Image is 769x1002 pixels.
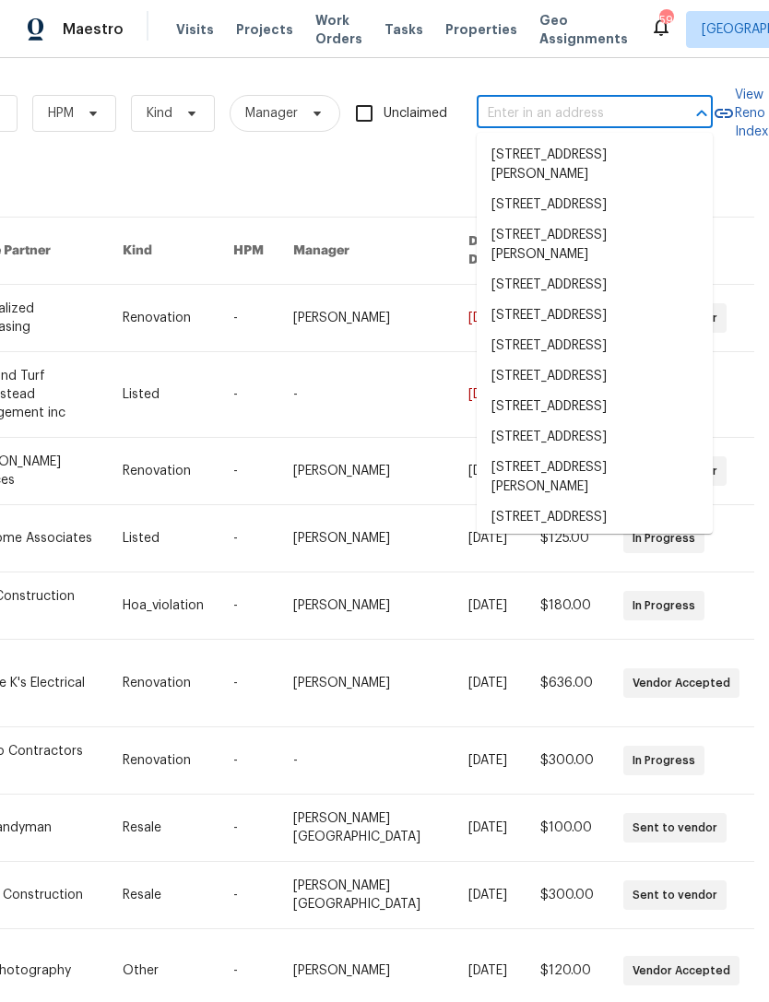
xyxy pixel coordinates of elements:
[278,352,454,438] td: -
[219,218,278,285] th: HPM
[278,438,454,505] td: [PERSON_NAME]
[219,795,278,862] td: -
[219,727,278,795] td: -
[477,190,713,220] li: [STREET_ADDRESS]
[278,795,454,862] td: [PERSON_NAME][GEOGRAPHIC_DATA]
[108,438,219,505] td: Renovation
[219,572,278,640] td: -
[477,453,713,502] li: [STREET_ADDRESS][PERSON_NAME]
[477,331,713,361] li: [STREET_ADDRESS]
[315,11,362,48] span: Work Orders
[108,727,219,795] td: Renovation
[219,862,278,929] td: -
[219,438,278,505] td: -
[659,11,672,29] div: 59
[278,727,454,795] td: -
[445,20,517,39] span: Properties
[108,862,219,929] td: Resale
[477,100,661,128] input: Enter in an address
[245,104,298,123] span: Manager
[689,100,715,126] button: Close
[477,270,713,301] li: [STREET_ADDRESS]
[477,361,713,392] li: [STREET_ADDRESS]
[384,104,447,124] span: Unclaimed
[477,220,713,270] li: [STREET_ADDRESS][PERSON_NAME]
[219,505,278,572] td: -
[219,352,278,438] td: -
[477,502,713,533] li: [STREET_ADDRESS]
[236,20,293,39] span: Projects
[219,640,278,727] td: -
[108,795,219,862] td: Resale
[278,285,454,352] td: [PERSON_NAME]
[48,104,74,123] span: HPM
[278,218,454,285] th: Manager
[63,20,124,39] span: Maestro
[477,140,713,190] li: [STREET_ADDRESS][PERSON_NAME]
[278,505,454,572] td: [PERSON_NAME]
[278,640,454,727] td: [PERSON_NAME]
[108,505,219,572] td: Listed
[539,11,628,48] span: Geo Assignments
[713,86,768,141] a: View Reno Index
[108,285,219,352] td: Renovation
[108,640,219,727] td: Renovation
[176,20,214,39] span: Visits
[477,533,713,563] li: [STREET_ADDRESS]
[477,301,713,331] li: [STREET_ADDRESS]
[278,572,454,640] td: [PERSON_NAME]
[108,572,219,640] td: Hoa_violation
[278,862,454,929] td: [PERSON_NAME][GEOGRAPHIC_DATA]
[384,23,423,36] span: Tasks
[108,218,219,285] th: Kind
[477,422,713,453] li: [STREET_ADDRESS]
[147,104,172,123] span: Kind
[477,392,713,422] li: [STREET_ADDRESS]
[454,218,526,285] th: Due Date
[219,285,278,352] td: -
[108,352,219,438] td: Listed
